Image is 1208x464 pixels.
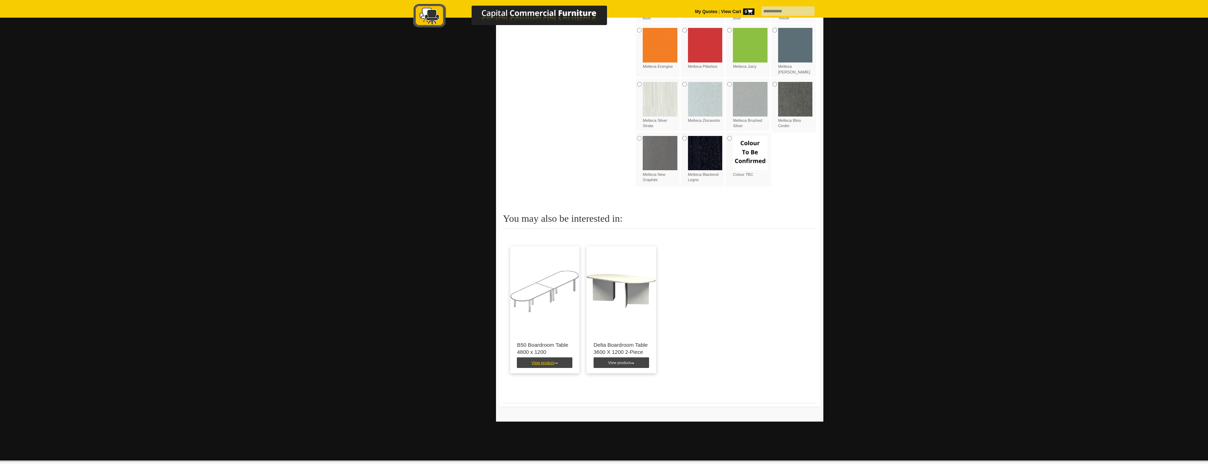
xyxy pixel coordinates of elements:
h2: You may also be interested in: [503,213,816,228]
label: Melteca Energise [643,28,677,69]
img: Melteca Blackend Legno [688,136,723,171]
label: Melteca Brushed Silver [733,82,768,129]
label: Melteca Juicy [733,28,768,69]
img: Melteca New Graphite [643,136,677,171]
img: B50 Boardroom Table 4800 x 1200 [510,246,580,334]
img: Melteca Juicy [733,28,768,63]
span: 0 [743,8,754,15]
img: Melteca Silver Strata [643,82,677,117]
img: Melteca Pillarbox [688,28,723,63]
label: Melteca [PERSON_NAME] [778,28,813,75]
label: Melteca Silver Strata [643,82,677,129]
a: View Cart0 [720,9,754,14]
label: Melteca Blackend Legno [688,136,723,183]
label: Melteca Pillarbox [688,28,723,69]
a: View product [594,357,649,368]
img: Colour TBC [733,136,768,171]
label: Colour TBC [733,136,768,177]
img: Capital Commercial Furniture Logo [394,4,641,29]
p: Delta Boardroom Table 3600 X 1200 2-Piece [594,341,649,356]
img: Melteca Brushed Silver [733,82,768,117]
a: Capital Commercial Furniture Logo [394,4,641,31]
label: Melteca New Graphite [643,136,677,183]
a: View product [517,357,572,368]
a: My Quotes [695,9,718,14]
p: B50 Boardroom Table 4800 x 1200 [517,341,573,356]
strong: View Cart [721,9,754,14]
img: Melteca Zincworks [688,82,723,117]
img: Melteca Winter Sky [778,28,813,63]
label: Melteca Bliss Cinder [778,82,813,129]
img: Melteca Bliss Cinder [778,82,813,117]
label: Melteca Zincworks [688,82,723,123]
img: Melteca Energise [643,28,677,63]
img: Delta Boardroom Table 3600 X 1200 2-Piece [587,246,656,334]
